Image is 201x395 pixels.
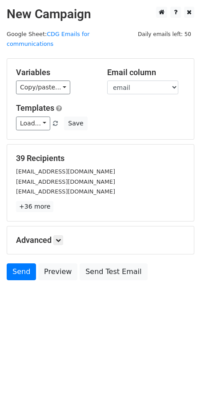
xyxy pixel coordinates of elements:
[107,68,185,77] h5: Email column
[7,263,36,280] a: Send
[16,117,50,130] a: Load...
[16,168,115,175] small: [EMAIL_ADDRESS][DOMAIN_NAME]
[16,178,115,185] small: [EMAIL_ADDRESS][DOMAIN_NAME]
[16,235,185,245] h5: Advanced
[16,153,185,163] h5: 39 Recipients
[7,7,194,22] h2: New Campaign
[7,31,89,48] small: Google Sheet:
[135,29,194,39] span: Daily emails left: 50
[16,103,54,113] a: Templates
[16,81,70,94] a: Copy/paste...
[16,68,94,77] h5: Variables
[64,117,87,130] button: Save
[16,188,115,195] small: [EMAIL_ADDRESS][DOMAIN_NAME]
[38,263,77,280] a: Preview
[80,263,147,280] a: Send Test Email
[157,352,201,395] iframe: Chat Widget
[7,31,89,48] a: CDG Emails for communications
[135,31,194,37] a: Daily emails left: 50
[16,201,53,212] a: +36 more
